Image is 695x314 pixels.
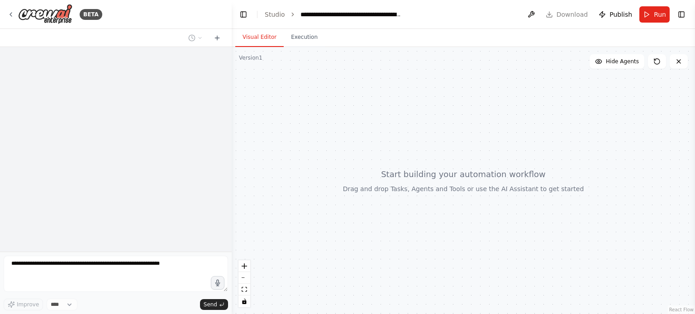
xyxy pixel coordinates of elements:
button: Execution [284,28,325,47]
span: Improve [17,301,39,308]
button: Run [639,6,670,23]
span: Publish [609,10,632,19]
button: toggle interactivity [238,295,250,307]
button: Click to speak your automation idea [211,276,224,290]
div: Version 1 [239,54,262,61]
button: Send [200,299,228,310]
button: Improve [4,299,43,310]
a: Studio [265,11,285,18]
button: Publish [595,6,636,23]
span: Hide Agents [606,58,639,65]
button: Hide Agents [590,54,644,69]
button: Start a new chat [210,33,224,43]
a: React Flow attribution [669,307,694,312]
button: zoom out [238,272,250,284]
div: BETA [80,9,102,20]
div: React Flow controls [238,260,250,307]
img: Logo [18,4,72,24]
button: Hide left sidebar [237,8,250,21]
button: zoom in [238,260,250,272]
button: Show right sidebar [675,8,688,21]
button: fit view [238,284,250,295]
span: Run [654,10,666,19]
button: Visual Editor [235,28,284,47]
span: Send [204,301,217,308]
nav: breadcrumb [265,10,402,19]
button: Switch to previous chat [185,33,206,43]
